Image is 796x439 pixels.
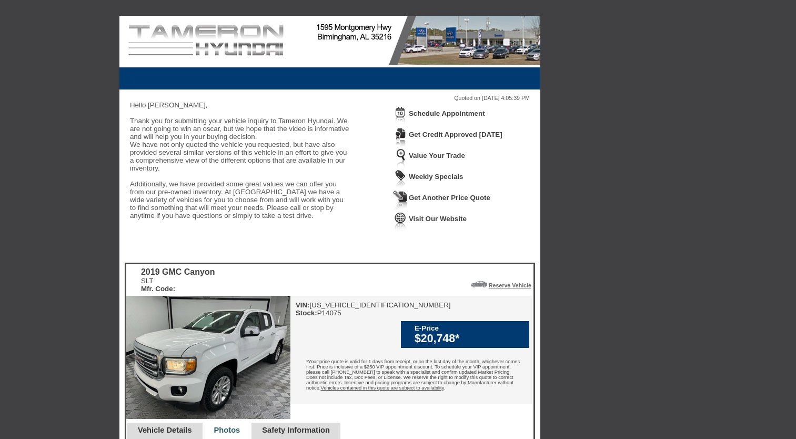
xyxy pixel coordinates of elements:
div: SLT [141,277,215,293]
a: Vehicle Details [138,426,192,434]
img: Icon_CreditApproval.png [393,127,408,147]
a: Weekly Specials [409,173,463,181]
img: Icon_TradeInAppraisal.png [393,148,408,168]
img: Icon_ReserveVehicleCar.png [471,281,487,287]
b: VIN: [296,301,310,309]
div: *Your price quote is valid for 1 days from receipt, or on the last day of the month, whichever co... [290,351,532,401]
img: 2019 GMC Canyon [126,296,290,419]
a: Reserve Vehicle [489,282,531,288]
a: Pre-Owned Alternatives [283,248,369,257]
img: Icon_WeeklySpecials.png [393,169,408,189]
b: Mfr. Code: [141,285,175,293]
a: Schedule Appointment [409,109,485,117]
img: Icon_VisitWebsite.png [393,212,408,231]
div: 2019 GMC Canyon [141,267,215,277]
img: Icon_ScheduleAppointment.png [393,106,408,126]
u: Vehicles contained in this quote are subject to availability [320,385,444,391]
a: Photos [214,426,240,434]
div: [US_VEHICLE_IDENTIFICATION_NUMBER] P14075 [296,301,451,317]
div: $20,748* [415,332,524,345]
a: New Alternatives [429,248,491,257]
a: Safety Information [262,426,330,434]
b: Stock: [296,309,317,317]
img: Icon_GetQuote.png [393,191,408,210]
a: Visit Our Website [409,215,467,223]
div: Quoted on [DATE] 4:05:39 PM [130,95,530,101]
div: E-Price [415,324,524,332]
div: Hello [PERSON_NAME], Thank you for submitting your vehicle inquiry to Tameron Hyundai. We are not... [130,101,351,227]
a: Get Another Price Quote [409,194,490,202]
a: Requested Vehicle [157,248,226,257]
a: Get Credit Approved [DATE] [409,131,502,138]
a: Value Your Trade [409,152,465,159]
